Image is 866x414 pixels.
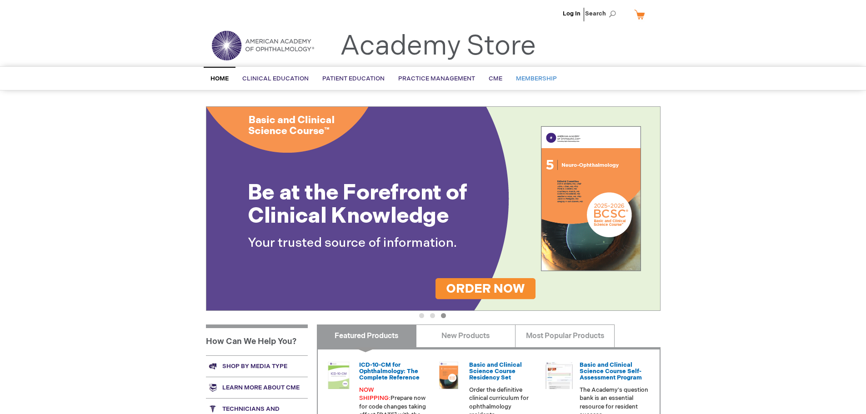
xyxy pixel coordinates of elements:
[416,324,516,347] a: New Products
[489,75,502,82] span: CME
[206,377,308,398] a: Learn more about CME
[516,75,557,82] span: Membership
[242,75,309,82] span: Clinical Education
[322,75,385,82] span: Patient Education
[580,361,642,382] a: Basic and Clinical Science Course Self-Assessment Program
[325,362,352,389] img: 0120008u_42.png
[206,324,308,355] h1: How Can We Help You?
[430,313,435,318] button: 2 of 3
[210,75,229,82] span: Home
[359,386,390,402] font: NOW SHIPPING:
[317,324,416,347] a: Featured Products
[419,313,424,318] button: 1 of 3
[546,362,573,389] img: bcscself_20.jpg
[435,362,462,389] img: 02850963u_47.png
[398,75,475,82] span: Practice Management
[515,324,615,347] a: Most Popular Products
[563,10,581,17] a: Log In
[359,361,420,382] a: ICD-10-CM for Ophthalmology: The Complete Reference
[469,361,522,382] a: Basic and Clinical Science Course Residency Set
[441,313,446,318] button: 3 of 3
[585,5,620,23] span: Search
[340,30,536,63] a: Academy Store
[206,355,308,377] a: Shop by media type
